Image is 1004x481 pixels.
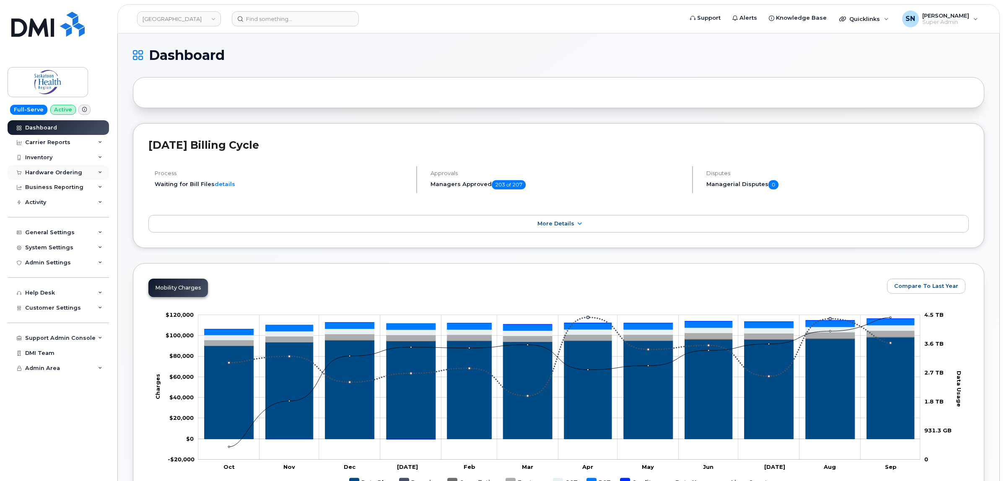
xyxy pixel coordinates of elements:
[706,180,969,189] h5: Managerial Disputes
[169,373,194,380] tspan: $60,000
[522,463,534,470] tspan: Mar
[169,352,194,359] g: $0
[824,463,836,470] tspan: Aug
[166,332,194,339] tspan: $100,000
[168,455,195,462] tspan: -$20,000
[169,352,194,359] tspan: $80,000
[344,463,356,470] tspan: Dec
[169,373,194,380] g: $0
[765,463,786,470] tspan: [DATE]
[205,318,914,335] g: PST
[169,394,194,401] g: $0
[924,311,944,318] tspan: 4.5 TB
[968,445,998,475] iframe: Messenger Launcher
[215,181,235,187] a: details
[956,370,963,406] tspan: Data Usage
[186,435,194,442] tspan: $0
[149,49,225,62] span: Dashboard
[205,325,914,340] g: GST
[924,369,944,375] tspan: 2.7 TB
[703,463,713,470] tspan: Jun
[885,463,897,470] tspan: Sep
[168,455,195,462] g: $0
[537,220,574,227] span: More Details
[642,463,654,470] tspan: May
[166,311,194,318] tspan: $120,000
[155,170,409,176] h4: Process
[887,279,965,294] button: Compare To Last Year
[924,398,944,404] tspan: 1.8 TB
[464,463,476,470] tspan: Feb
[224,463,235,470] tspan: Oct
[205,331,914,346] g: Features
[169,394,194,401] tspan: $40,000
[205,337,914,439] g: Rate Plan
[155,180,409,188] li: Waiting for Bill Files
[169,414,194,421] g: $0
[582,463,593,470] tspan: Apr
[431,180,685,189] h5: Managers Approved
[924,427,952,433] tspan: 931.3 GB
[924,455,928,462] tspan: 0
[148,139,969,151] h2: [DATE] Billing Cycle
[768,180,778,189] span: 0
[924,340,944,347] tspan: 3.6 TB
[284,463,296,470] tspan: Nov
[166,332,194,339] g: $0
[431,170,685,176] h4: Approvals
[894,282,958,290] span: Compare To Last Year
[706,170,969,176] h4: Disputes
[166,311,194,318] g: $0
[397,463,418,470] tspan: [DATE]
[154,374,161,399] tspan: Charges
[169,414,194,421] tspan: $20,000
[492,180,526,189] span: 203 of 207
